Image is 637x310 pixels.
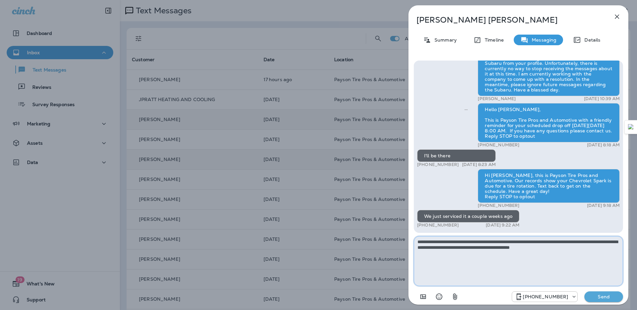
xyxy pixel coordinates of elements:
[417,162,459,167] p: [PHONE_NUMBER]
[417,210,519,223] div: We just serviced it a couple weeks ago
[417,223,459,228] p: [PHONE_NUMBER]
[416,15,598,25] p: [PERSON_NAME] [PERSON_NAME]
[416,290,430,303] button: Add in a premade template
[584,96,620,101] p: [DATE] 10:39 AM
[431,37,457,43] p: Summary
[584,291,623,302] button: Send
[587,142,620,148] p: [DATE] 8:18 AM
[523,294,568,299] p: [PHONE_NUMBER]
[587,203,620,208] p: [DATE] 9:18 AM
[481,37,504,43] p: Timeline
[478,142,519,148] p: [PHONE_NUMBER]
[462,162,496,167] p: [DATE] 8:23 AM
[486,223,519,228] p: [DATE] 9:22 AM
[478,52,620,96] div: [PERSON_NAME] will go ahead and remove the Subaru from your profile. Unfortunately, there is curr...
[478,103,620,142] div: Hello [PERSON_NAME], This is Payson Tire Pros and Automotive with a friendly reminder for your sc...
[464,106,468,112] span: Sent
[478,96,516,101] p: [PERSON_NAME]
[478,169,620,203] div: Hi [PERSON_NAME], this is Payson Tire Pros and Automotive. Our records show your Chevrolet Spark ...
[628,124,634,130] img: Detect Auto
[581,37,600,43] p: Details
[528,37,556,43] p: Messaging
[417,149,496,162] div: I'll be there
[512,293,577,301] div: +1 (928) 260-4498
[590,294,618,300] p: Send
[432,290,446,303] button: Select an emoji
[478,203,519,208] p: [PHONE_NUMBER]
